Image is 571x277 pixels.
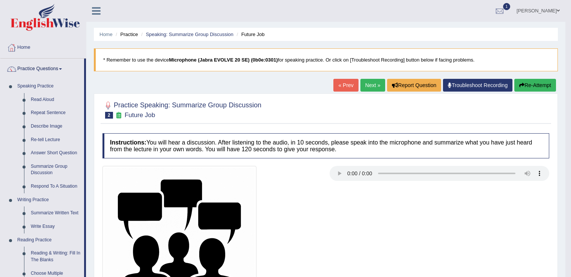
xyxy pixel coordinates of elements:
[503,3,511,10] span: 1
[14,233,84,247] a: Reading Practice
[27,206,84,220] a: Summarize Written Text
[27,146,84,160] a: Answer Short Question
[387,79,441,92] button: Report Question
[27,133,84,147] a: Re-tell Lecture
[105,112,113,119] span: 2
[169,57,278,63] b: Microphone (Jabra EVOLVE 20 SE) (0b0e:0301)
[27,220,84,233] a: Write Essay
[235,31,264,38] li: Future Job
[125,111,155,119] small: Future Job
[0,59,84,77] a: Practice Questions
[110,139,146,146] b: Instructions:
[27,247,84,266] a: Reading & Writing: Fill In The Blanks
[333,79,358,92] a: « Prev
[27,180,84,193] a: Respond To A Situation
[443,79,512,92] a: Troubleshoot Recording
[360,79,385,92] a: Next »
[27,120,84,133] a: Describe Image
[0,37,86,56] a: Home
[94,48,558,71] blockquote: * Remember to use the device for speaking practice. Or click on [Troubleshoot Recording] button b...
[115,112,123,119] small: Exam occurring question
[514,79,556,92] button: Re-Attempt
[14,80,84,93] a: Speaking Practice
[99,32,113,37] a: Home
[114,31,138,38] li: Practice
[27,93,84,107] a: Read Aloud
[14,193,84,207] a: Writing Practice
[146,32,233,37] a: Speaking: Summarize Group Discussion
[27,106,84,120] a: Repeat Sentence
[102,133,549,158] h4: You will hear a discussion. After listening to the audio, in 10 seconds, please speak into the mi...
[27,160,84,180] a: Summarize Group Discussion
[102,100,261,119] h2: Practice Speaking: Summarize Group Discussion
